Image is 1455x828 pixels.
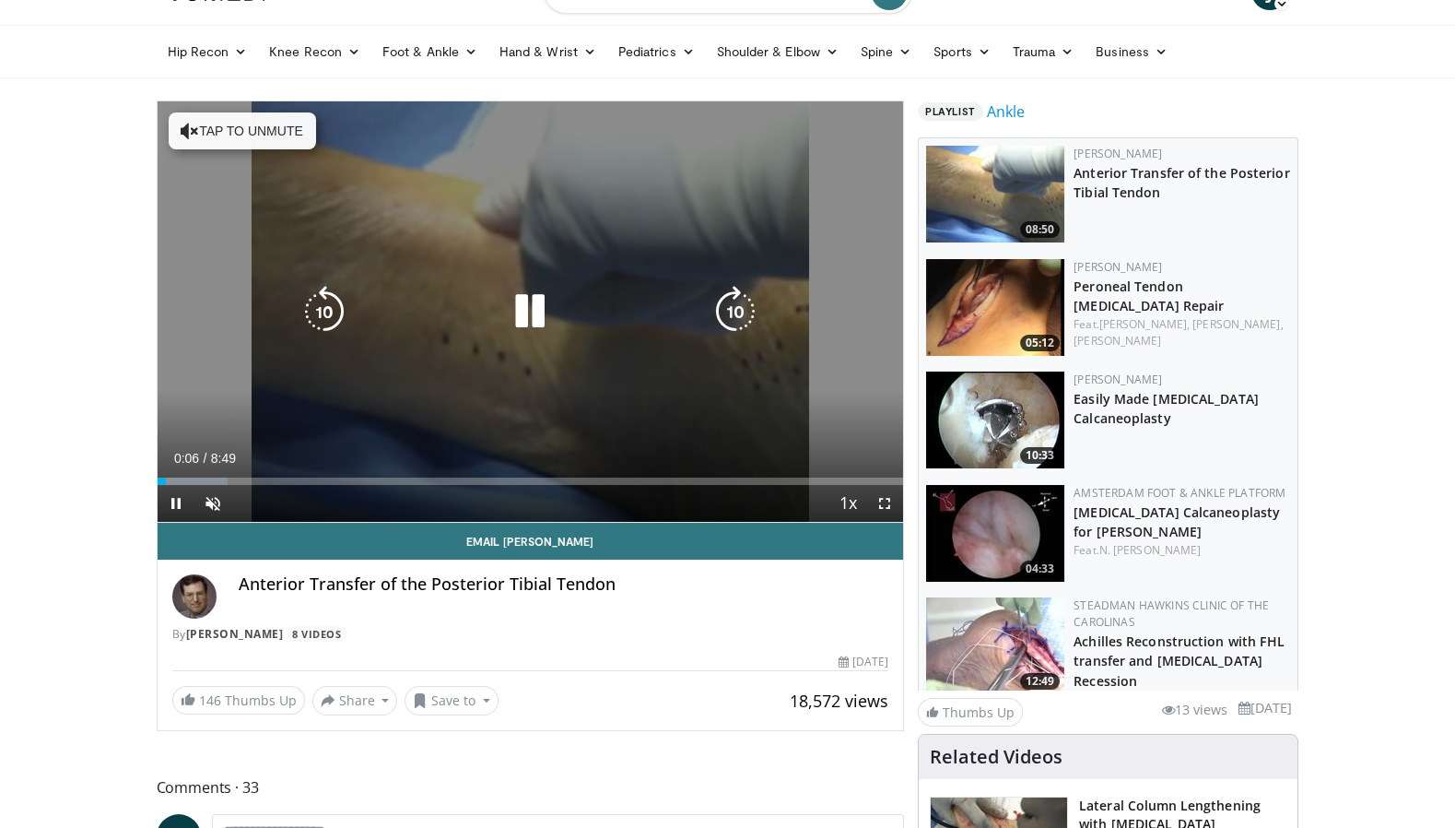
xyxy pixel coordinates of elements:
[1074,259,1162,275] a: [PERSON_NAME]
[926,485,1064,582] a: 04:33
[1074,164,1289,201] a: Anterior Transfer of the Posterior Tibial Tendon
[1074,597,1269,630] a: Steadman Hawkins Clinic of the Carolinas
[829,485,866,522] button: Playback Rate
[157,775,905,799] span: Comments 33
[866,485,903,522] button: Fullscreen
[1074,316,1290,349] div: Feat.
[1192,316,1283,332] a: [PERSON_NAME],
[1074,485,1285,501] a: Amsterdam Foot & Ankle Platform
[926,597,1064,694] img: ASqSTwfBDudlPt2X4xMDoxOjA4MTsiGN.150x105_q85_crop-smart_upscale.jpg
[1099,316,1190,332] a: [PERSON_NAME],
[211,451,236,466] span: 8:49
[1020,221,1060,238] span: 08:50
[1020,335,1060,351] span: 05:12
[371,33,488,70] a: Foot & Ankle
[1074,542,1290,559] div: Feat.
[839,654,888,670] div: [DATE]
[1020,447,1060,464] span: 10:33
[1074,503,1280,540] a: [MEDICAL_DATA] Calcaneoplasty for [PERSON_NAME]
[157,33,259,70] a: Hip Recon
[158,485,194,522] button: Pause
[987,101,1025,123] a: Ankle
[918,102,982,121] span: Playlist
[1020,673,1060,690] span: 12:49
[1074,333,1161,349] a: [PERSON_NAME]
[850,33,922,70] a: Spine
[926,146,1064,242] img: 52442_0000_3.png.150x105_q85_crop-smart_upscale.jpg
[169,112,316,149] button: Tap to unmute
[918,698,1023,727] a: Thumbs Up
[1099,542,1202,558] a: N. [PERSON_NAME]
[287,626,347,642] a: 8 Videos
[926,372,1064,468] a: 10:33
[1085,33,1179,70] a: Business
[1074,146,1162,161] a: [PERSON_NAME]
[790,690,888,712] span: 18,572 views
[1074,278,1224,314] a: Peroneal Tendon [MEDICAL_DATA] Repair
[926,372,1064,468] img: 9PXNFW8221SuaG0X4xMDoxOmdtO40mAx.150x105_q85_crop-smart_upscale.jpg
[204,451,207,466] span: /
[172,574,217,619] img: Avatar
[172,626,889,643] div: By
[172,686,305,715] a: 146 Thumbs Up
[922,33,1002,70] a: Sports
[158,523,904,560] a: Email [PERSON_NAME]
[1020,561,1060,577] span: 04:33
[926,597,1064,694] a: 12:49
[158,101,904,523] video-js: Video Player
[488,33,607,70] a: Hand & Wrist
[158,478,904,485] div: Progress Bar
[258,33,371,70] a: Knee Recon
[706,33,850,70] a: Shoulder & Elbow
[194,485,231,522] button: Unmute
[1074,633,1285,689] a: Achilles Reconstruction with FHL transfer and [MEDICAL_DATA] Recession
[926,146,1064,242] a: 08:50
[1238,698,1291,718] li: [DATE]
[1002,33,1085,70] a: Trauma
[926,485,1064,582] img: c6d9dc9d-0d37-48dd-bf59-37242a7714d5.150x105_q85_crop-smart_upscale.jpg
[1161,700,1226,720] li: 13 views
[930,746,1062,768] h4: Related Videos
[312,686,398,716] button: Share
[174,451,199,466] span: 0:06
[239,574,889,595] h4: Anterior Transfer of the Posterior Tibial Tendon
[1074,390,1259,427] a: Easily Made [MEDICAL_DATA] Calcaneoplasty
[199,692,221,709] span: 146
[1074,372,1162,387] a: [PERSON_NAME]
[926,259,1064,356] a: 05:12
[926,259,1064,356] img: 1bca7d34-9145-428f-b311-0f59fca44fd4.150x105_q85_crop-smart_upscale.jpg
[607,33,706,70] a: Pediatrics
[186,626,284,642] a: [PERSON_NAME]
[405,686,499,716] button: Save to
